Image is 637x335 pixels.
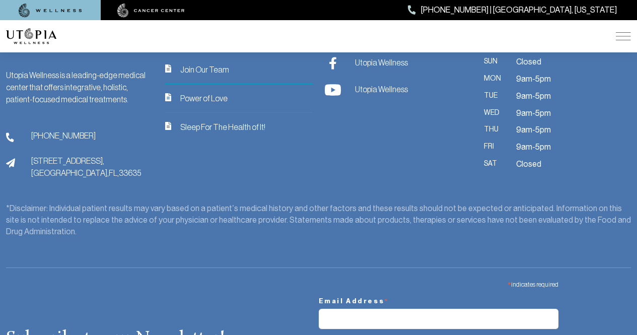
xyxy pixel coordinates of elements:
[319,291,559,309] label: Email Address
[516,107,551,120] span: 9am-5pm
[484,107,504,120] span: Wed
[6,132,14,143] img: phone
[355,56,408,69] span: Utopia Wellness
[421,4,617,17] span: [PHONE_NUMBER] | [GEOGRAPHIC_DATA], [US_STATE]
[19,4,82,18] img: wellness
[6,28,56,44] img: logo
[165,121,312,133] a: iconSleep For The Health of It!
[484,141,504,154] span: Fri
[165,93,171,101] img: icon
[165,63,312,76] a: iconJoin Our Team
[165,92,312,104] a: iconPower of Love
[180,63,229,76] span: Join Our Team
[6,155,153,179] a: address[STREET_ADDRESS],[GEOGRAPHIC_DATA],FL,33635
[325,57,341,70] img: Utopia Wellness
[325,82,464,96] a: Utopia Wellness Utopia Wellness
[31,129,96,142] span: [PHONE_NUMBER]
[325,55,464,70] a: Utopia Wellness Utopia Wellness
[516,141,551,154] span: 9am-5pm
[180,121,265,133] span: Sleep For The Health of It!
[516,55,541,69] span: Closed
[31,155,141,179] span: [STREET_ADDRESS], [GEOGRAPHIC_DATA], FL, 33635
[6,129,153,143] a: phone[PHONE_NUMBER]
[516,90,551,103] span: 9am-5pm
[484,73,504,86] span: Mon
[484,90,504,103] span: Tue
[616,32,631,40] img: icon-hamburger
[408,4,617,17] a: [PHONE_NUMBER] | [GEOGRAPHIC_DATA], [US_STATE]
[117,4,185,18] img: cancer center
[6,203,631,238] div: *Disclaimer: Individual patient results may vary based on a patient’s medical history and other f...
[516,158,541,171] span: Closed
[319,276,559,291] div: indicates required
[355,83,408,95] span: Utopia Wellness
[325,84,341,96] img: Utopia Wellness
[516,73,551,86] span: 9am-5pm
[165,64,171,73] img: icon
[6,69,153,105] div: Utopia Wellness is a leading-edge medical center that offers integrative, holistic, patient-focus...
[484,55,504,69] span: Sun
[6,158,15,168] img: address
[484,123,504,137] span: Thu
[484,158,504,171] span: Sat
[516,123,551,137] span: 9am-5pm
[165,122,171,130] img: icon
[180,92,228,104] span: Power of Love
